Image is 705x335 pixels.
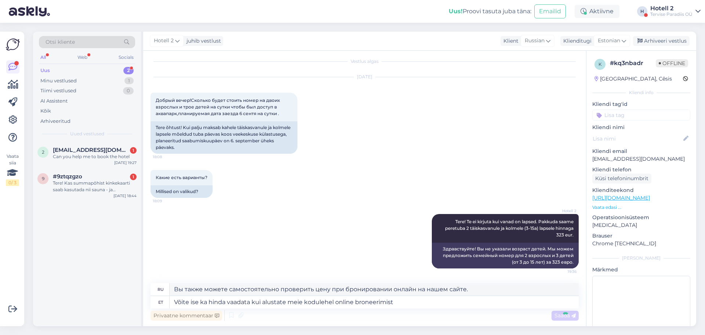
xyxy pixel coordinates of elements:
[592,186,690,194] p: Klienditeekond
[610,59,656,68] div: # kq3nbadr
[525,37,545,45] span: Russian
[592,174,651,183] div: Küsi telefoninumbrit
[449,8,463,15] b: Uus!
[114,160,137,165] div: [DATE] 19:27
[534,4,566,18] button: Emailid
[53,153,137,160] div: Can you help me to book the hotel
[151,58,579,65] div: Vestlus algas
[650,11,693,17] div: Tervise Paradiis OÜ
[117,53,135,62] div: Socials
[592,155,690,163] p: [EMAIL_ADDRESS][DOMAIN_NAME]
[40,107,51,115] div: Kõik
[113,193,137,199] div: [DATE] 18:44
[6,153,19,186] div: Vaata siia
[592,147,690,155] p: Kliendi email
[40,87,76,95] div: Tiimi vestlused
[151,121,297,154] div: Tere õhtust! Kui palju maksab kahele täiskasvanule ja kolmele lapsele mõeldud tuba päevas koos ve...
[592,195,650,201] a: [URL][DOMAIN_NAME]
[151,185,213,198] div: Millised on valikud?
[53,180,137,193] div: Tere! Kas summapõhist kinkekaarti saab kasutada nii sauna - ja veekeskuses kui ka näiteks restora...
[42,176,44,181] span: 9
[592,89,690,96] div: Kliendi info
[53,147,129,153] span: 2812mohit@gmail.com
[592,240,690,247] p: Chrome [TECHNICAL_ID]
[130,147,137,154] div: 1
[153,198,180,204] span: 18:09
[53,173,82,180] span: #9ztqzgzo
[500,37,518,45] div: Klient
[637,6,647,17] div: H
[592,214,690,221] p: Operatsioonisüsteem
[592,221,690,229] p: [MEDICAL_DATA]
[123,67,134,74] div: 2
[124,77,134,85] div: 1
[42,149,44,155] span: 2
[445,219,575,238] span: Tere! Te ei kirjuta kui vanad on lapsed. Pakkuda saame peretuba 2 täiskasvanule ja kolmele (3-15a...
[39,53,47,62] div: All
[40,118,70,125] div: Arhiveeritud
[130,174,137,180] div: 1
[594,75,672,83] div: [GEOGRAPHIC_DATA], Cēsis
[549,208,576,214] span: Hotell 2
[593,135,682,143] input: Lisa nimi
[151,74,579,80] div: [DATE]
[592,266,690,274] p: Märkmed
[592,166,690,174] p: Kliendi telefon
[560,37,592,45] div: Klienditugi
[598,37,620,45] span: Estonian
[592,100,690,108] p: Kliendi tag'id
[40,77,77,85] div: Minu vestlused
[6,38,20,51] img: Askly Logo
[592,124,690,131] p: Kliendi nimi
[592,255,690,261] div: [PERSON_NAME]
[592,204,690,211] p: Vaata edasi ...
[599,61,602,67] span: k
[76,53,89,62] div: Web
[6,179,19,186] div: 0 / 3
[46,38,75,46] span: Otsi kliente
[650,6,693,11] div: Hotell 2
[123,87,134,95] div: 0
[153,154,180,160] span: 18:08
[592,232,690,240] p: Brauser
[633,36,690,46] div: Arhiveeri vestlus
[154,37,174,45] span: Hotell 2
[575,5,619,18] div: Aktiivne
[40,97,68,105] div: AI Assistent
[184,37,221,45] div: juhib vestlust
[156,97,281,116] span: Добрый вечер!Сколько будет стоить номер на двоих взрослых и трое детей на сутки чтобы был доступ ...
[650,6,701,17] a: Hotell 2Tervise Paradiis OÜ
[449,7,531,16] div: Proovi tasuta juba täna:
[70,131,104,137] span: Uued vestlused
[592,110,690,121] input: Lisa tag
[40,67,50,74] div: Uus
[656,59,688,67] span: Offline
[432,243,579,268] div: Здравствуйте! Вы не указали возраст детей. Мы можем предложить семейный номер для 2 взрослых и 3 ...
[549,269,576,274] span: 19:36
[156,175,207,180] span: Какие есть варианты?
